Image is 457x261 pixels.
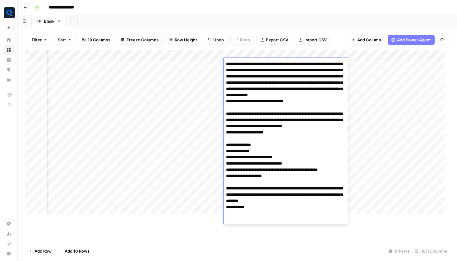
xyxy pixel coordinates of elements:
[4,35,14,45] a: Home
[58,37,66,43] span: Sort
[4,55,14,65] a: Insights
[230,35,254,45] button: Redo
[78,35,114,45] button: 19 Columns
[386,246,412,256] div: 14 Rows
[412,246,450,256] div: 19/19 Columns
[4,65,14,75] a: Opportunities
[348,35,385,45] button: Add Column
[117,35,163,45] button: Freeze Columns
[25,246,55,256] button: Add Row
[4,219,14,229] a: Settings
[4,239,14,249] a: Learning Hub
[28,35,51,45] button: Filter
[4,5,14,21] button: Workspace: Qubit - SEO
[55,246,93,256] button: Add 10 Rows
[397,37,431,43] span: Add Power Agent
[388,35,435,45] button: Add Power Agent
[165,35,201,45] button: Row Height
[213,37,224,43] span: Undo
[256,35,292,45] button: Export CSV
[35,248,52,254] span: Add Row
[4,45,14,55] a: Browse
[32,37,42,43] span: Filter
[240,37,250,43] span: Redo
[4,249,14,259] button: Help + Support
[127,37,159,43] span: Freeze Columns
[357,37,381,43] span: Add Column
[4,7,15,18] img: Qubit - SEO Logo
[4,75,14,85] a: Your Data
[4,229,14,239] a: Usage
[88,37,110,43] span: 19 Columns
[304,37,327,43] span: Import CSV
[175,37,197,43] span: Row Height
[295,35,331,45] button: Import CSV
[32,15,67,27] a: Blank
[266,37,288,43] span: Export CSV
[204,35,228,45] button: Undo
[65,248,90,254] span: Add 10 Rows
[54,35,76,45] button: Sort
[44,18,54,24] div: Blank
